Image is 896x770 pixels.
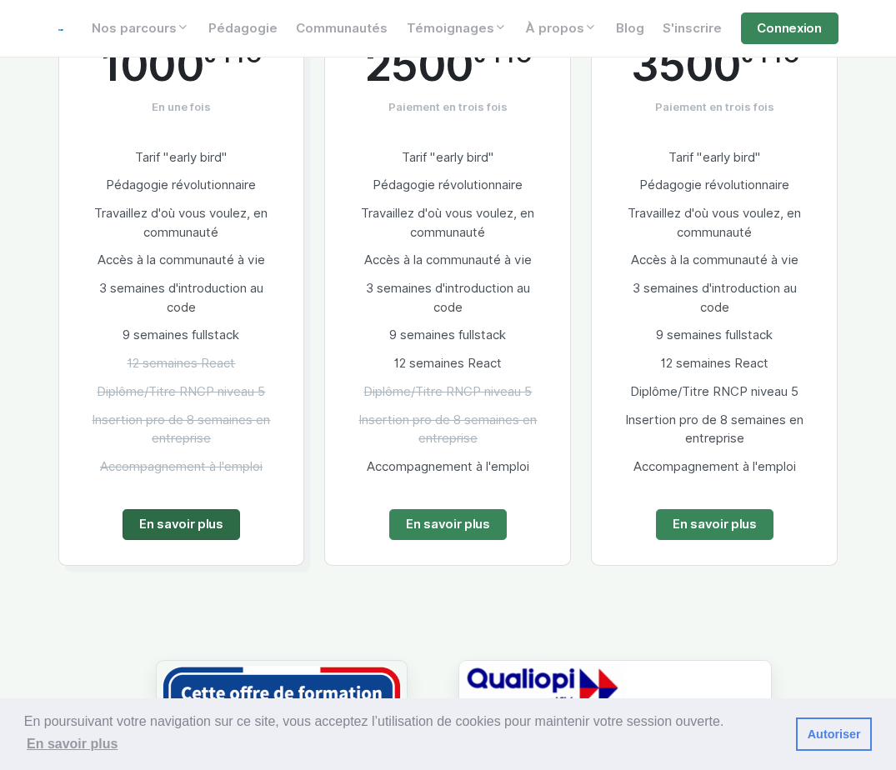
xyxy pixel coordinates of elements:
[655,99,774,115] span: Paiement en trois fois
[516,12,607,44] a: À propos
[639,177,789,192] span: Pédagogie révolutionnaire
[358,412,537,447] span: Insertion pro de 8 semaines en entreprise
[97,384,265,399] span: Diplôme/Titre RNCP niveau 5
[631,42,741,90] span: 3500
[660,356,768,371] span: 12 semaines React
[365,42,473,90] span: 2500
[668,150,761,165] span: Tarif "early bird"
[633,281,797,315] span: 3 semaines d'introduction au code
[367,459,529,474] span: Accompagnement à l'emploi
[363,384,532,399] span: Diplôme/Titre RNCP niveau 5
[123,327,239,342] span: 9 semaines fullstack
[58,29,64,31] img: logo
[389,509,506,541] a: En savoir plus
[135,150,228,165] span: Tarif "early bird"
[123,509,239,541] a: En savoir plus
[24,712,783,757] span: En poursuivant votre navigation sur ce site, vous acceptez l’utilisation de cookies pour mainteni...
[101,42,203,90] span: 1000
[198,12,287,44] a: Pédagogie
[388,99,508,115] span: Paiement en trois fois
[389,327,506,342] span: 9 semaines fullstack
[99,281,263,315] span: 3 semaines d'introduction au code
[364,252,532,267] span: Accès à la communauté à vie
[741,12,838,44] a: Connexion
[628,206,801,240] span: Travaillez d'où vous voulez, en communauté
[152,99,211,115] span: En une fois
[653,12,732,44] a: S'inscrire
[92,412,270,447] span: Insertion pro de 8 semaines en entreprise
[625,412,803,447] span: Insertion pro de 8 semaines en entreprise
[83,12,199,44] a: Nos parcours
[106,177,256,192] span: Pédagogie révolutionnaire
[796,717,872,751] a: dismiss cookie message
[127,356,235,371] span: 12 semaines React
[24,732,121,757] a: learn more about cookies
[630,384,798,399] span: Diplôme/Titre RNCP niveau 5
[366,281,530,315] span: 3 semaines d'introduction au code
[287,12,398,44] a: Communautés
[393,356,502,371] span: 12 semaines React
[656,509,773,541] a: En savoir plus
[656,327,773,342] span: 9 semaines fullstack
[402,150,494,165] span: Tarif "early bird"
[397,12,516,44] a: Témoignages
[98,252,265,267] span: Accès à la communauté à vie
[373,177,523,192] span: Pédagogie révolutionnaire
[606,12,653,44] a: Blog
[94,206,268,240] span: Travaillez d'où vous voulez, en communauté
[631,252,798,267] span: Accès à la communauté à vie
[100,459,263,474] span: Accompagnement à l'emploi
[361,206,534,240] span: Travaillez d'où vous voulez, en communauté
[633,459,796,474] span: Accompagnement à l'emploi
